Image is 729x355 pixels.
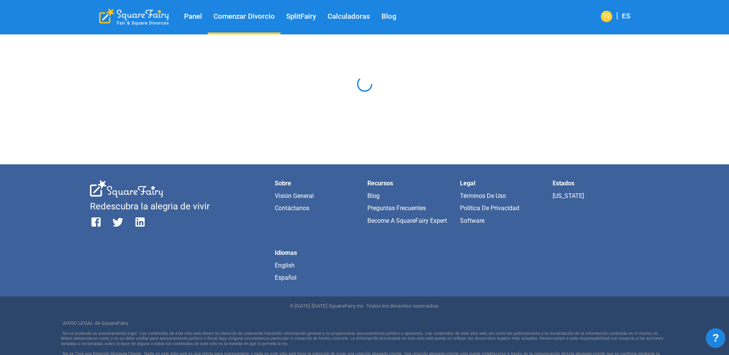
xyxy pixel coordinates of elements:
a: Panel [178,12,208,21]
a: SplitFairy [281,12,322,21]
span: | [612,11,622,20]
iframe: JSD widget [702,324,729,355]
a: Español [275,274,297,281]
li: Recursos [367,180,454,187]
a: Visión General [275,192,314,199]
li: Idiomas [275,250,361,256]
a: Calculadoras [322,12,376,21]
div: SquareFairy White Logo [90,180,163,198]
li: Legal [460,180,546,187]
a: Política de Privacidad [460,204,519,212]
li: Sobre [275,180,361,187]
li: Estados [553,180,639,187]
div: AVISO LEGAL de SquareFairy [61,316,668,331]
a: Términos de Uso [460,192,506,199]
div: ES [622,11,630,22]
a: English [275,262,295,269]
li: Redescubra la alegria de vivir [90,203,269,210]
a: [US_STATE] [553,192,584,199]
div: TS [601,11,612,22]
a: Become a SquareFairy Expert [367,217,447,224]
a: Software [460,217,484,224]
a: Blog [376,12,402,21]
a: Blog [367,192,380,199]
div: SquareFairy Logo [99,8,169,26]
a: Contáctanos [275,204,309,212]
a: Comenzar Divorcio [208,12,281,21]
span: No se pretende un asesoramiento legal : [61,331,140,336]
a: Preguntas Frecuentes [367,204,426,212]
